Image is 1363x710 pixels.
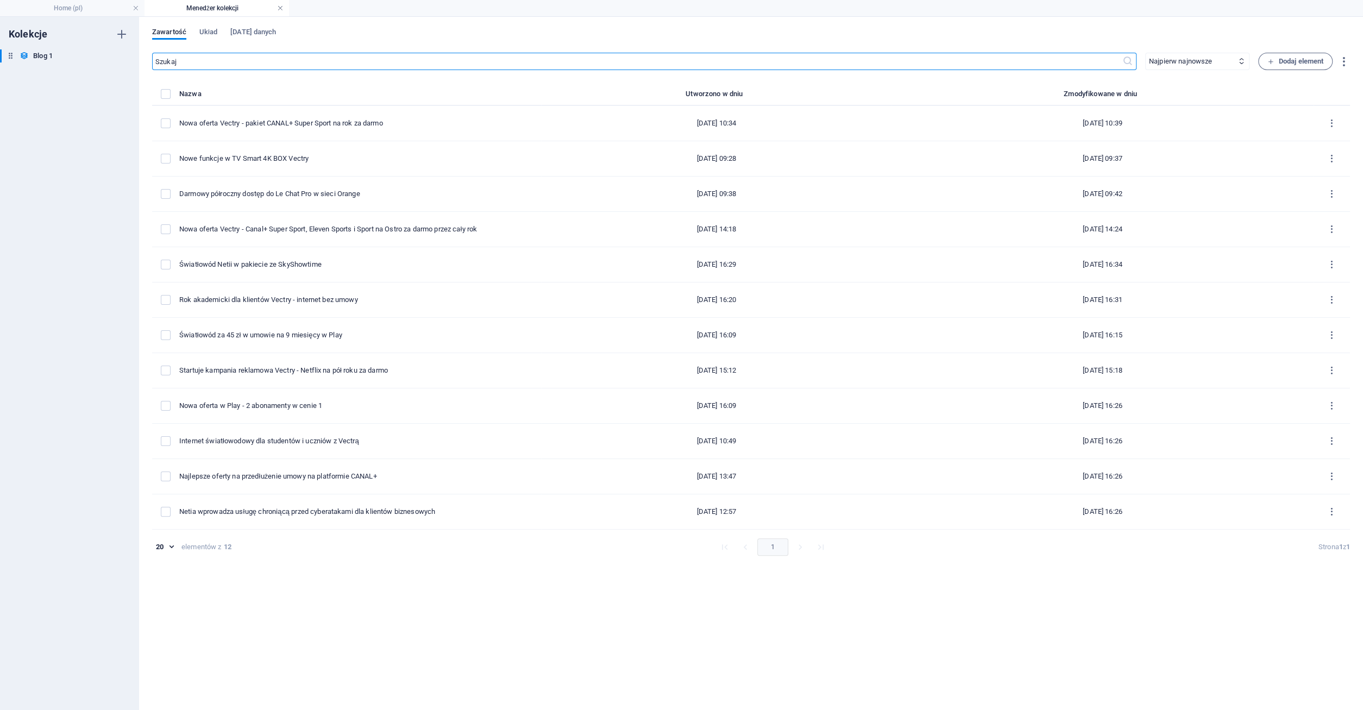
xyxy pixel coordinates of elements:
[179,87,541,106] th: Nazwa
[550,224,883,234] div: [DATE] 14:18
[152,53,1122,70] input: Szukaj
[900,366,1304,375] div: [DATE] 15:18
[9,28,47,41] h6: Kolekcje
[179,507,532,517] div: Netia wprowadza usługę chroniącą przed cyberatakami dla klientów biznesowych
[179,366,532,375] div: Startuje kampania reklamowa Vectry - Netflix na pół roku za darmo
[179,189,532,199] div: Darmowy półroczny dostęp do Le Chat Pro w sieci Orange
[1318,542,1350,552] div: Strona z
[891,87,1313,106] th: Zmodyfikowane w dniu
[179,436,532,446] div: Internet światłowodowy dla studentów i uczniów z Vectrą
[550,401,883,411] div: [DATE] 16:09
[199,26,217,41] span: Układ
[179,118,532,128] div: Nowa oferta Vectry - pakiet CANAL+ Super Sport na rok za darmo
[1258,53,1333,70] button: Dodaj element
[224,542,231,552] strong: 12
[900,507,1304,517] div: [DATE] 16:26
[145,2,289,14] h4: Menedżer kolekcji
[230,26,276,41] span: [DATE] danych
[900,330,1304,340] div: [DATE] 16:15
[152,26,186,41] span: Zawartość
[714,538,831,556] nav: pagination navigation
[1346,543,1350,551] strong: 1
[550,260,883,269] div: [DATE] 16:29
[33,49,53,62] h6: Blog 1
[115,28,128,41] i: Utwórz nową kolekcję
[1339,543,1343,551] strong: 1
[179,401,532,411] div: Nowa oferta w Play - 2 abonamenty w cenie 1
[550,118,883,128] div: [DATE] 10:34
[550,295,883,305] div: [DATE] 16:20
[181,542,222,552] div: elementów z
[179,472,532,481] div: Najlepsze oferty na przedłużenie umowy na platformie CANAL+
[900,189,1304,199] div: [DATE] 09:42
[900,118,1304,128] div: [DATE] 10:39
[550,330,883,340] div: [DATE] 16:09
[900,472,1304,481] div: [DATE] 16:26
[900,436,1304,446] div: [DATE] 16:26
[757,538,788,556] button: page 1
[541,87,891,106] th: Utworzono w dniu
[179,224,532,234] div: Nowa oferta Vectry - Canal+ Super Sport, Eleven Sports i Sport na Ostro za darmo przez cały rok
[179,154,532,164] div: Nowe funkcje w TV Smart 4K BOX Vectry
[900,260,1304,269] div: [DATE] 16:34
[152,87,1350,530] table: items list
[550,366,883,375] div: [DATE] 15:12
[550,154,883,164] div: [DATE] 09:28
[900,154,1304,164] div: [DATE] 09:37
[550,472,883,481] div: [DATE] 13:47
[179,295,532,305] div: Rok akademicki dla klientów Vectry - internet bez umowy
[550,189,883,199] div: [DATE] 09:38
[900,224,1304,234] div: [DATE] 14:24
[900,401,1304,411] div: [DATE] 16:26
[179,330,532,340] div: Światłowód za 45 zł w umowie na 9 miesięcy w Play
[152,542,177,552] div: 20
[550,436,883,446] div: [DATE] 10:49
[179,260,532,269] div: Światłowód Netii w pakiecie ze SkyShowtime
[1267,55,1323,68] span: Dodaj element
[900,295,1304,305] div: [DATE] 16:31
[550,507,883,517] div: [DATE] 12:57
